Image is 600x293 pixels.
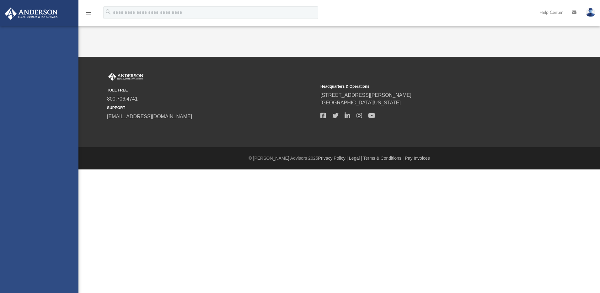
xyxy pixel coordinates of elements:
a: Pay Invoices [405,156,430,161]
img: Anderson Advisors Platinum Portal [107,73,145,81]
a: Terms & Conditions | [363,156,404,161]
a: [EMAIL_ADDRESS][DOMAIN_NAME] [107,114,192,119]
i: menu [85,9,92,16]
img: Anderson Advisors Platinum Portal [3,8,60,20]
img: User Pic [586,8,595,17]
small: TOLL FREE [107,87,316,93]
a: [STREET_ADDRESS][PERSON_NAME] [320,92,411,98]
a: [GEOGRAPHIC_DATA][US_STATE] [320,100,401,105]
small: SUPPORT [107,105,316,111]
a: menu [85,12,92,16]
a: Privacy Policy | [318,156,348,161]
a: Legal | [349,156,362,161]
i: search [105,8,112,15]
small: Headquarters & Operations [320,84,529,89]
a: 800.706.4741 [107,96,138,102]
div: © [PERSON_NAME] Advisors 2025 [78,155,600,162]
